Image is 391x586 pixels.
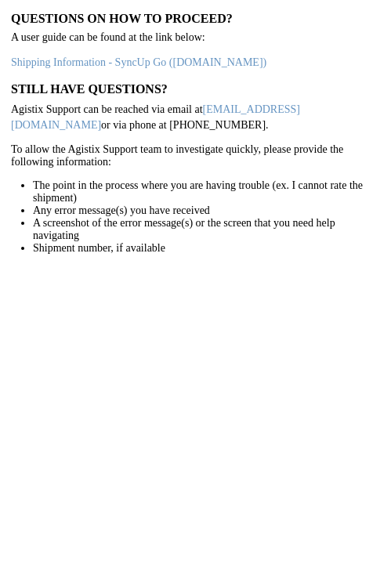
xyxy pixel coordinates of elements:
a: [EMAIL_ADDRESS][DOMAIN_NAME] [11,103,300,131]
h3: Questions on how to proceed? [11,11,380,26]
li: Shipment number, if available [33,242,380,255]
li: The point in the process where you are having trouble (ex. I cannot rate the shipment) [33,179,380,204]
p: A user guide can be found at the link below: [11,31,380,44]
p: Agistix Support can be reached via email at or via phone at [PHONE_NUMBER]. [11,102,380,132]
p: To allow the Agistix Support team to investigate quickly, please provide the following information: [11,143,380,168]
a: Shipping Information - SyncUp Go ([DOMAIN_NAME]) [11,56,266,68]
li: Any error message(s) you have received [33,204,380,217]
h3: Still have questions? [11,81,380,96]
li: A screenshot of the error message(s) or the screen that you need help navigating [33,217,380,242]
